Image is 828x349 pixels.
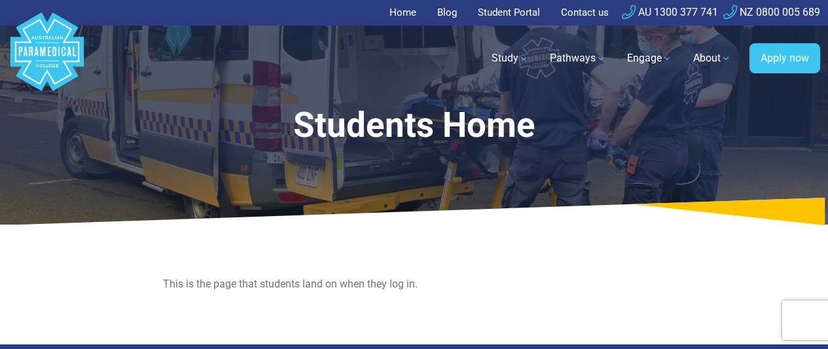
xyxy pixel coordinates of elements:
[542,40,614,77] a: Pathways
[685,40,739,77] a: About
[163,276,665,292] p: This is the page that students land on when they log in.
[723,6,820,18] a: NZ 0800 005 689
[622,6,718,18] a: AU 1300 377 741
[8,26,86,92] a: Australian Paramedical College
[619,40,680,77] a: Engage
[749,43,820,73] a: Apply now
[109,105,719,146] h1: Students Home
[484,40,537,77] a: Study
